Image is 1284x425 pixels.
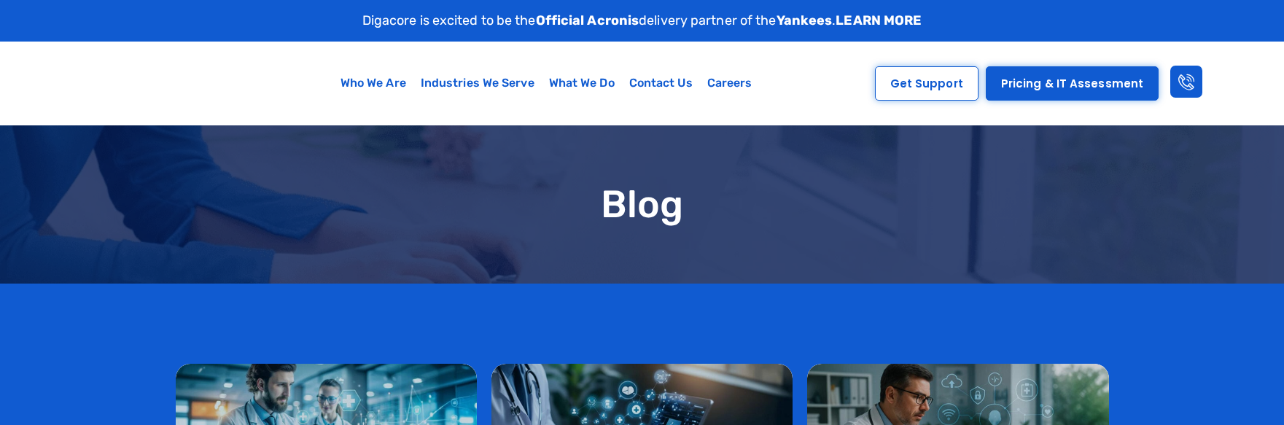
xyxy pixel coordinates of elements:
p: Digacore is excited to be the delivery partner of the . [362,11,922,31]
span: Pricing & IT Assessment [1001,78,1143,89]
a: Careers [700,66,760,100]
a: Industries We Serve [413,66,542,100]
a: Pricing & IT Assessment [986,66,1159,101]
h1: Blog [176,184,1109,225]
a: LEARN MORE [836,12,922,28]
img: Digacore logo 1 [26,49,188,117]
a: Who We Are [333,66,413,100]
span: Get Support [890,78,963,89]
strong: Yankees [777,12,833,28]
a: Get Support [875,66,978,101]
a: Contact Us [622,66,700,100]
a: What We Do [542,66,622,100]
strong: Official Acronis [536,12,639,28]
nav: Menu [254,66,839,100]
